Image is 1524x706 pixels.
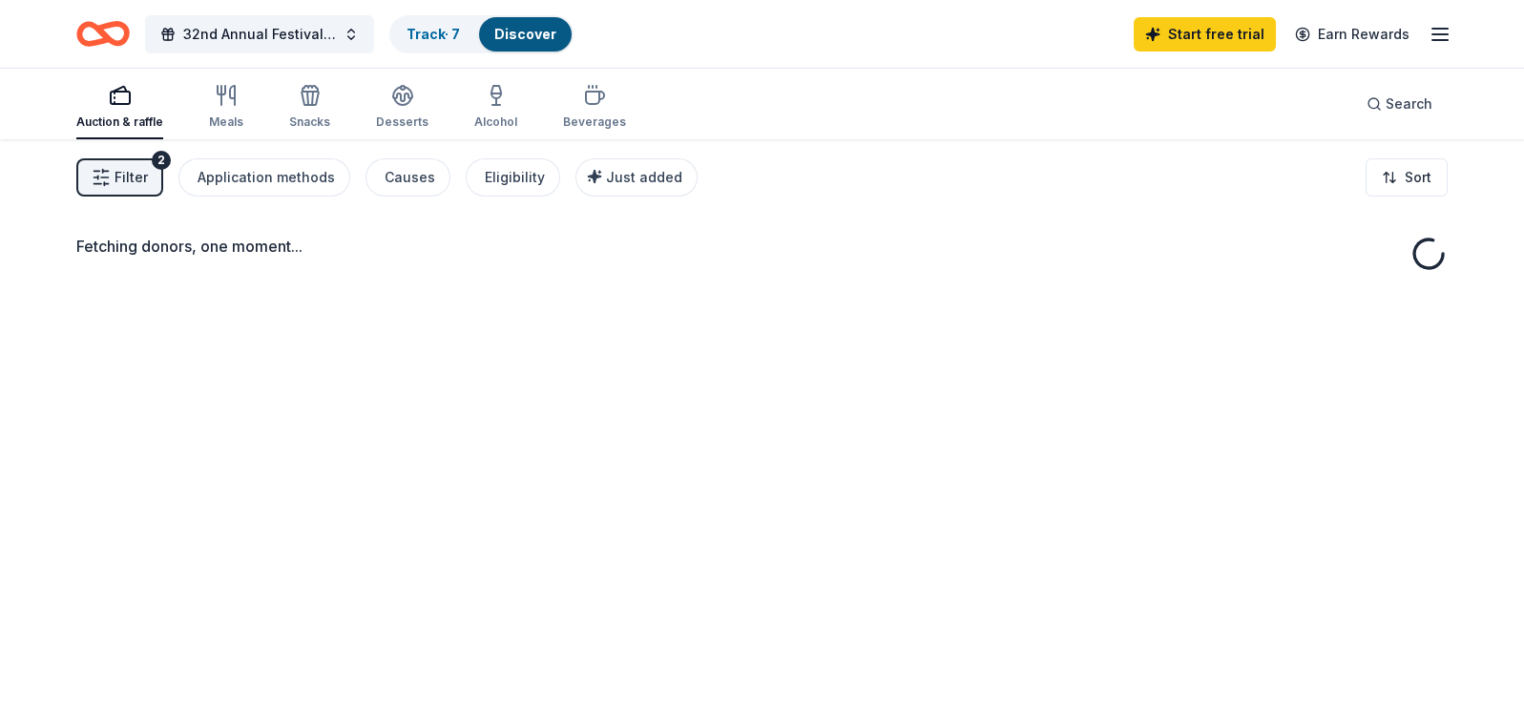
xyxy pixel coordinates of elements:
[376,76,428,139] button: Desserts
[76,235,1448,258] div: Fetching donors, one moment...
[1284,17,1421,52] a: Earn Rewards
[1405,166,1431,189] span: Sort
[209,114,243,130] div: Meals
[1386,93,1432,115] span: Search
[494,26,556,42] a: Discover
[183,23,336,46] span: 32nd Annual Festival of Trees
[389,15,574,53] button: Track· 7Discover
[76,114,163,130] div: Auction & raffle
[76,76,163,139] button: Auction & raffle
[1366,158,1448,197] button: Sort
[178,158,350,197] button: Application methods
[115,166,148,189] span: Filter
[289,76,330,139] button: Snacks
[474,76,517,139] button: Alcohol
[365,158,450,197] button: Causes
[563,76,626,139] button: Beverages
[152,151,171,170] div: 2
[606,169,682,185] span: Just added
[1351,85,1448,123] button: Search
[76,158,163,197] button: Filter2
[563,114,626,130] div: Beverages
[1134,17,1276,52] a: Start free trial
[198,166,335,189] div: Application methods
[145,15,374,53] button: 32nd Annual Festival of Trees
[474,114,517,130] div: Alcohol
[575,158,698,197] button: Just added
[76,11,130,56] a: Home
[466,158,560,197] button: Eligibility
[485,166,545,189] div: Eligibility
[407,26,460,42] a: Track· 7
[209,76,243,139] button: Meals
[289,114,330,130] div: Snacks
[376,114,428,130] div: Desserts
[385,166,435,189] div: Causes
